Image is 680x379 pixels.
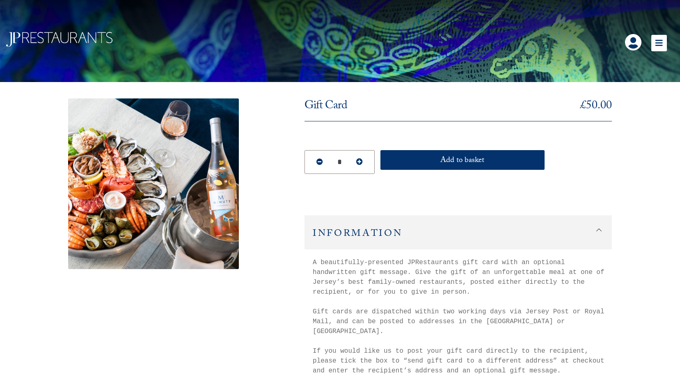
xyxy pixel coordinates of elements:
button: Add to basket [380,150,545,170]
span: £ [580,96,586,116]
h2: Information [305,215,612,249]
h1: Gift Card [305,98,347,115]
img: logo-final-from-website.png [6,32,112,47]
bdi: 50.00 [580,96,612,116]
input: Quantity [333,155,346,169]
button: Increase Quantity [347,153,372,171]
div: A beautifully-presented JPRestaurants gift card with an optional handwritten gift message. Give t... [305,249,612,376]
button: Reduce Quantity [307,153,332,171]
